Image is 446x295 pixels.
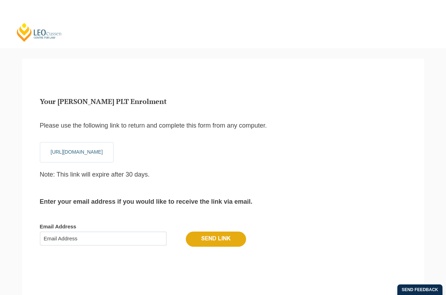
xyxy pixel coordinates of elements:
[40,122,407,129] p: Please use the following link to return and complete this form from any computer.
[51,149,103,155] a: [URL][DOMAIN_NAME]
[40,171,407,178] p: Note: This link will expire after 30 days.
[40,223,407,230] label: Email Address
[40,198,252,205] b: Enter your email address if you would like to receive the link via email.
[40,98,407,105] h5: Your [PERSON_NAME] PLT Enrolment
[399,248,428,277] iframe: LiveChat chat widget
[40,232,167,246] input: Email Address
[16,22,63,42] a: [PERSON_NAME] Centre for Law
[186,232,246,246] input: Send Link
